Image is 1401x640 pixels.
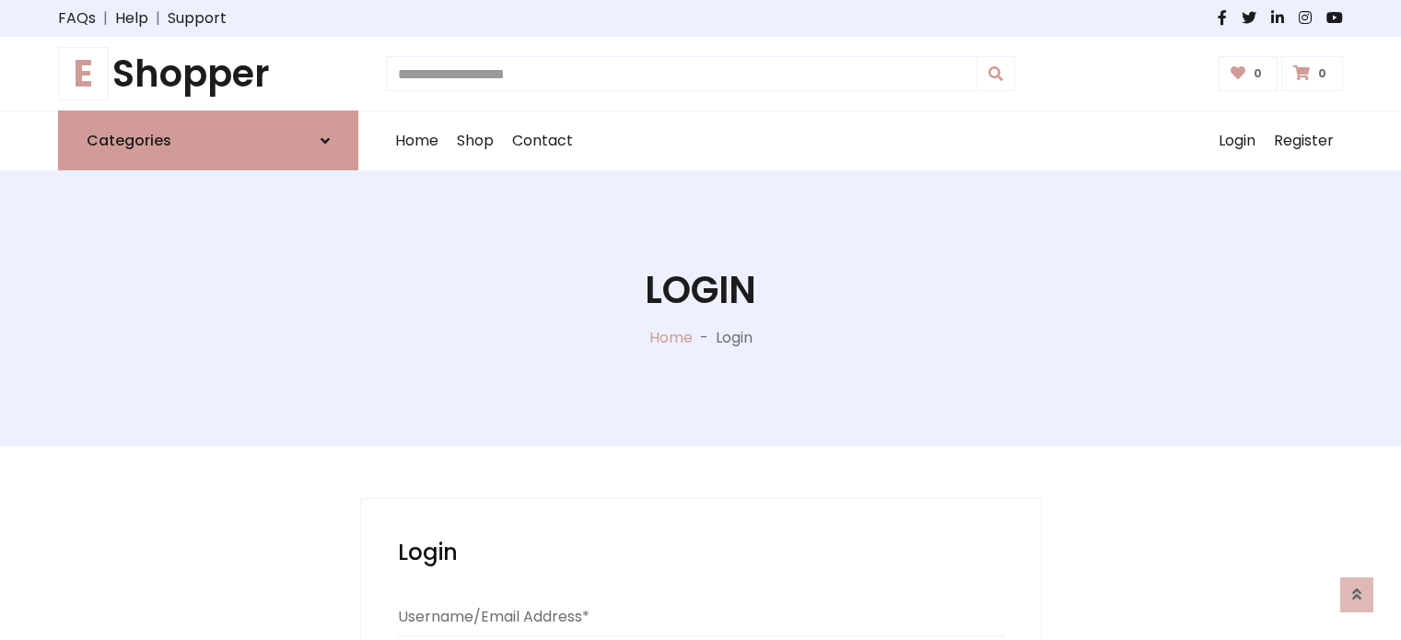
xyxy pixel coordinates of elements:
h1: Login [645,268,756,312]
a: Help [115,7,148,29]
a: Shop [448,111,503,170]
a: Home [649,327,693,348]
span: | [148,7,168,29]
p: Login [716,327,753,349]
a: Register [1265,111,1343,170]
a: 0 [1281,56,1343,91]
a: Contact [503,111,582,170]
p: - [693,327,716,349]
a: FAQs [58,7,96,29]
a: Support [168,7,227,29]
a: Home [386,111,448,170]
h1: Shopper [58,52,358,96]
span: | [96,7,115,29]
a: EShopper [58,52,358,96]
span: E [58,47,109,100]
label: Username/Email Address* [398,606,590,628]
h6: Categories [87,132,171,149]
a: 0 [1219,56,1278,91]
a: Login [1209,111,1265,170]
h2: Login [398,536,1004,569]
span: 0 [1313,65,1331,82]
span: 0 [1249,65,1267,82]
a: Categories [58,111,358,170]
